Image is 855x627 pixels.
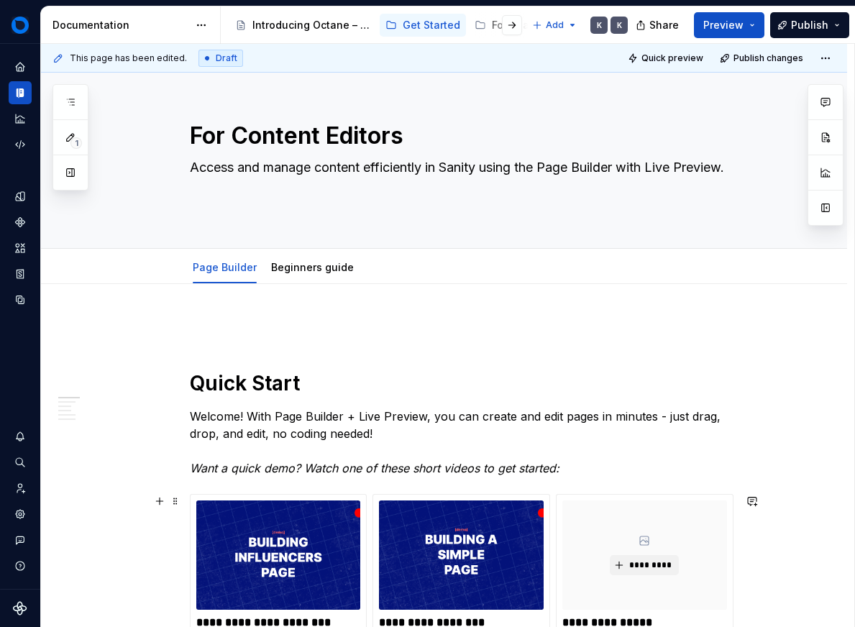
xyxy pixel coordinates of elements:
[597,19,602,31] div: K
[9,425,32,448] button: Notifications
[265,252,360,282] div: Beginners guide
[13,601,27,615] svg: Supernova Logo
[9,262,32,285] a: Storybook stories
[9,81,32,104] a: Documentation
[187,119,731,153] textarea: For Content Editors
[9,133,32,156] a: Code automation
[229,11,525,40] div: Page tree
[252,18,371,32] div: Introducing Octane – a single source of truth for brand, design, and content.
[9,55,32,78] a: Home
[70,137,82,149] span: 1
[791,18,828,32] span: Publish
[9,107,32,130] a: Analytics
[187,156,731,214] textarea: Access and manage content efficiently in Sanity using the Page Builder with Live Preview.
[469,14,560,37] a: Foundations
[12,17,29,34] img: 26998d5e-8903-4050-8939-6da79a9ddf72.png
[9,185,32,208] a: Design tokens
[733,52,803,64] span: Publish changes
[271,261,354,273] a: Beginners guide
[703,18,744,32] span: Preview
[715,48,810,68] button: Publish changes
[628,12,688,38] button: Share
[196,500,361,610] img: 967107d3-2995-4014-9fdb-c3aa79f4de3e.png
[190,408,733,477] p: Welcome! With Page Builder + Live Preview, you can create and edit pages in minutes - just drag, ...
[380,14,466,37] a: Get Started
[403,18,460,32] div: Get Started
[617,19,622,31] div: K
[379,500,544,610] img: d9fc5b14-3996-4c10-abe9-f33664b1a0b1.png
[9,288,32,311] a: Data sources
[216,52,237,64] span: Draft
[528,15,582,35] button: Add
[9,237,32,260] a: Assets
[649,18,679,32] span: Share
[641,52,703,64] span: Quick preview
[52,18,188,32] div: Documentation
[9,477,32,500] a: Invite team
[546,19,564,31] span: Add
[694,12,764,38] button: Preview
[9,211,32,234] a: Components
[187,252,262,282] div: Page Builder
[623,48,710,68] button: Quick preview
[70,52,187,64] span: This page has been edited.
[9,528,32,552] button: Contact support
[193,261,257,273] a: Page Builder
[190,370,733,396] h1: Quick Start
[229,14,377,37] a: Introducing Octane – a single source of truth for brand, design, and content.
[190,461,559,475] em: Want a quick demo? Watch one of these short videos to get started:
[9,503,32,526] a: Settings
[9,451,32,474] button: Search ⌘K
[770,12,849,38] button: Publish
